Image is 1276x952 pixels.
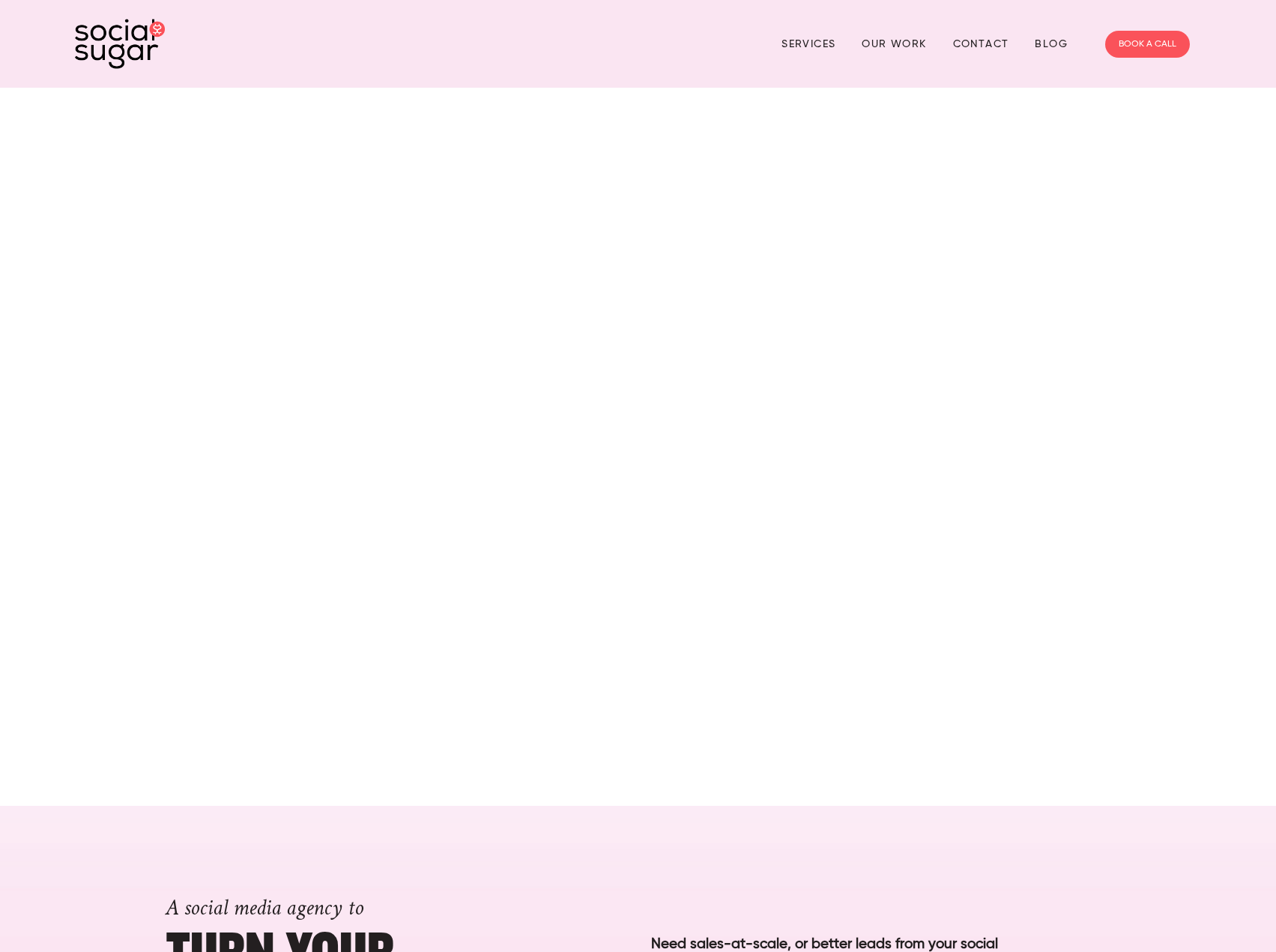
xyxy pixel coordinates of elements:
[1105,31,1190,58] a: BOOK A CALL
[75,19,165,69] img: SocialSugar
[1035,32,1068,55] a: Blog
[953,32,1009,55] a: Contact
[862,32,926,55] a: Our Work
[166,894,363,923] span: A social media agency to
[781,32,835,55] a: Services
